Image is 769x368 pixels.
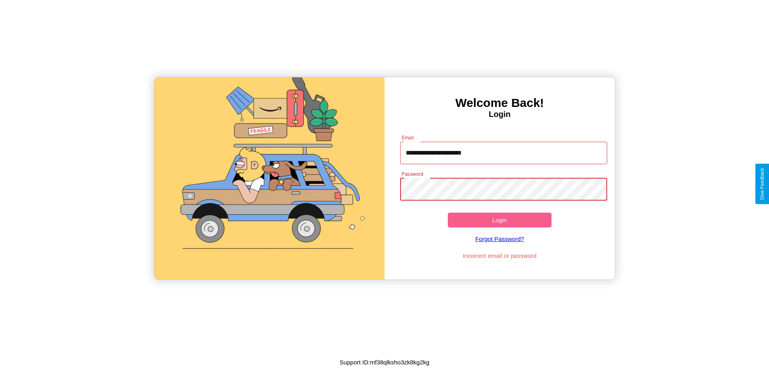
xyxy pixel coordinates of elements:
p: Incorrect email or password [396,250,604,261]
label: Email [402,134,414,141]
p: Support ID: mf38qlksho3zk8kg2kg [340,357,429,368]
img: gif [154,77,384,280]
button: Login [448,213,552,227]
div: Give Feedback [759,168,765,200]
h3: Welcome Back! [384,96,615,110]
a: Forgot Password? [396,227,604,250]
h4: Login [384,110,615,119]
label: Password [402,171,423,177]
